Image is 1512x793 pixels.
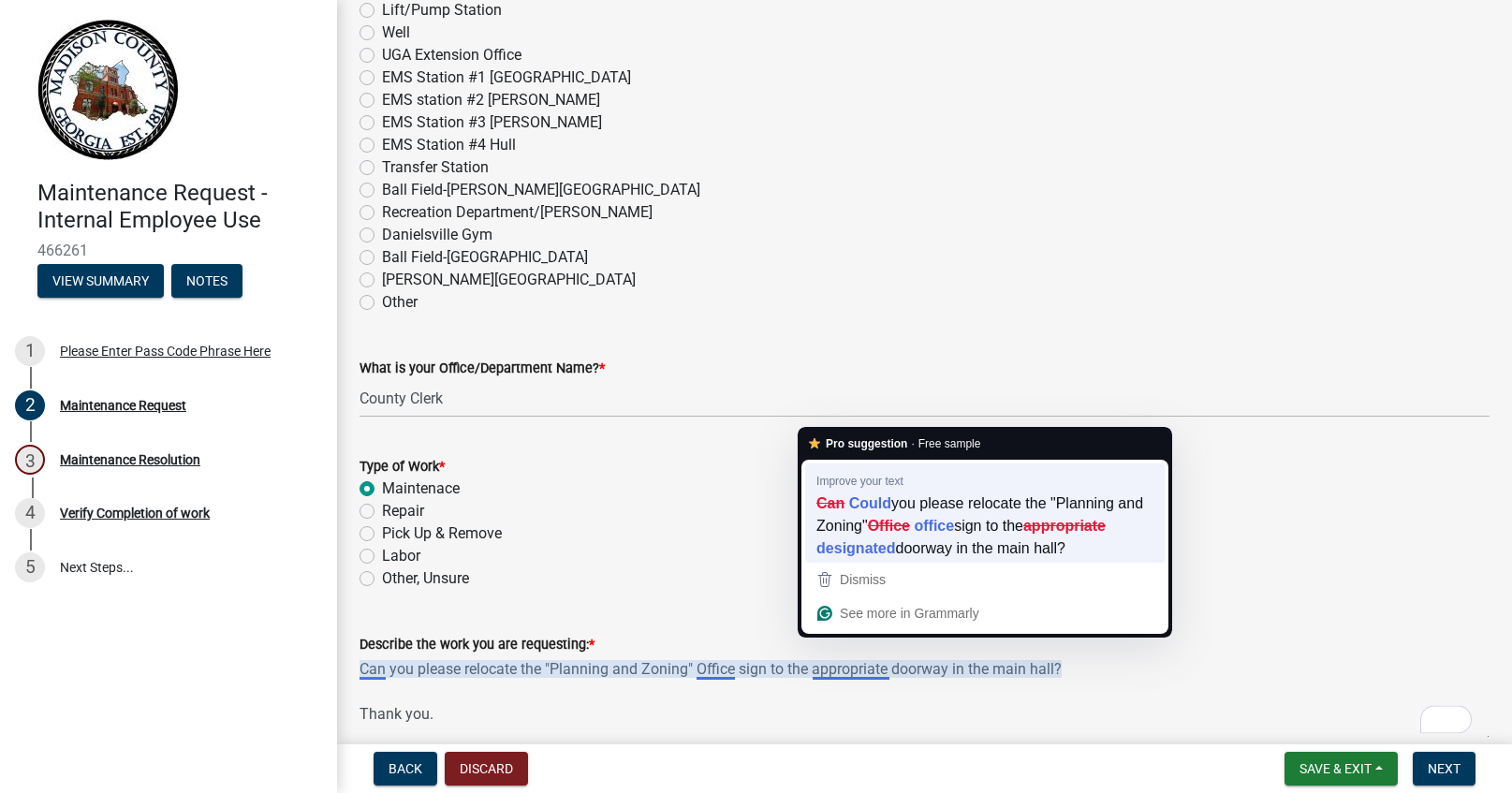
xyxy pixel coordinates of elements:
label: EMS Station #3 [PERSON_NAME] [382,111,602,134]
label: Other, Unsure [382,567,469,590]
button: Discard [445,752,528,786]
button: Next [1413,752,1475,786]
label: EMS station #2 [PERSON_NAME] [382,89,600,111]
label: Pick Up & Remove [382,522,502,545]
label: Transfer Station [382,156,489,179]
label: Well [382,22,410,44]
label: EMS Station #4 Hull [382,134,516,156]
div: 2 [15,390,45,420]
label: EMS Station #1 [GEOGRAPHIC_DATA] [382,66,631,89]
button: Save & Exit [1284,752,1398,786]
button: Notes [171,264,242,298]
label: UGA Extension Office [382,44,521,66]
button: Back [374,752,437,786]
span: 466261 [37,242,300,259]
label: Recreation Department/[PERSON_NAME] [382,201,653,224]
button: View Summary [37,264,164,298]
div: 3 [15,445,45,475]
div: Please Enter Pass Code Phrase Here [60,345,271,358]
label: What is your Office/Department Name? [360,362,605,375]
wm-modal-confirm: Notes [171,274,242,289]
label: Danielsville Gym [382,224,492,246]
div: 1 [15,336,45,366]
label: Labor [382,545,420,567]
div: Verify Completion of work [60,507,210,520]
div: 4 [15,498,45,528]
label: Ball Field-[PERSON_NAME][GEOGRAPHIC_DATA] [382,179,700,201]
label: [PERSON_NAME][GEOGRAPHIC_DATA] [382,269,636,291]
label: Maintenace [382,477,460,500]
h4: Maintenance Request - Internal Employee Use [37,180,322,234]
label: Describe the work you are requesting: [360,639,595,652]
label: Repair [382,500,424,522]
label: Other [382,291,418,314]
span: Next [1428,761,1461,776]
wm-modal-confirm: Summary [37,274,164,289]
label: Ball Field-[GEOGRAPHIC_DATA] [382,246,588,269]
span: Save & Exit [1299,761,1372,776]
textarea: To enrich screen reader interactions, please activate Accessibility in Grammarly extension settings [360,655,1490,743]
span: Back [389,761,422,776]
div: 5 [15,552,45,582]
img: Madison County, Georgia [37,20,179,160]
div: Maintenance Request [60,399,186,412]
div: Maintenance Resolution [60,453,200,466]
label: Type of Work [360,461,445,474]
